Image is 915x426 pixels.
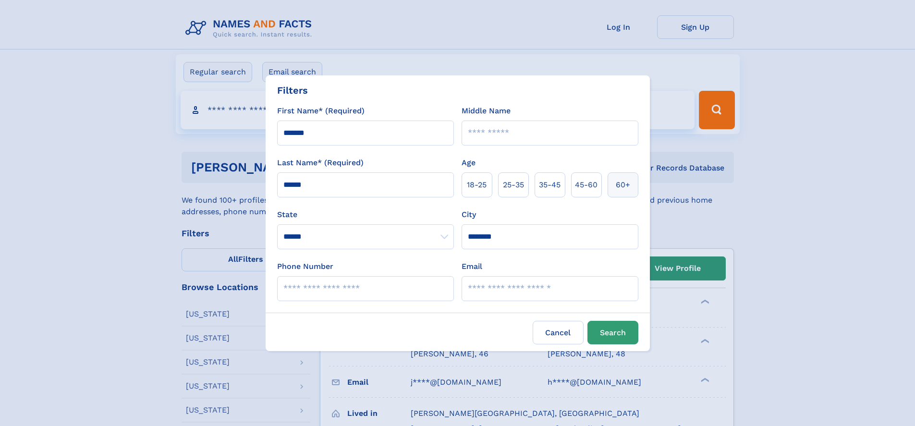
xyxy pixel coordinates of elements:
[616,179,630,191] span: 60+
[533,321,584,344] label: Cancel
[587,321,638,344] button: Search
[503,179,524,191] span: 25‑35
[277,105,365,117] label: First Name* (Required)
[462,157,476,169] label: Age
[462,105,511,117] label: Middle Name
[539,179,561,191] span: 35‑45
[462,261,482,272] label: Email
[277,83,308,97] div: Filters
[277,261,333,272] label: Phone Number
[462,209,476,220] label: City
[277,157,364,169] label: Last Name* (Required)
[277,209,454,220] label: State
[575,179,598,191] span: 45‑60
[467,179,487,191] span: 18‑25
